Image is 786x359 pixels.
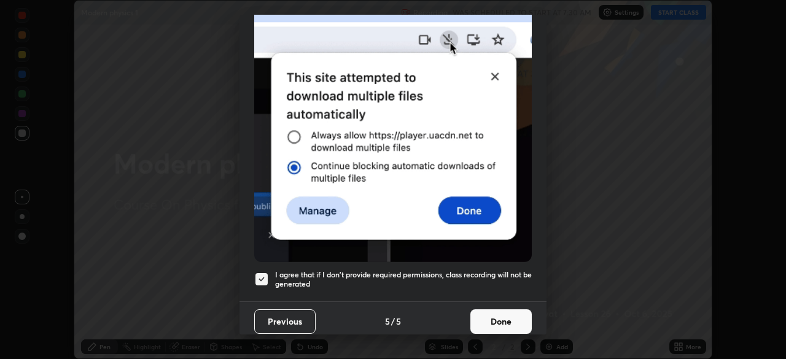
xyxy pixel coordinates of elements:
button: Done [470,309,532,334]
h4: 5 [396,315,401,328]
h5: I agree that if I don't provide required permissions, class recording will not be generated [275,270,532,289]
h4: / [391,315,395,328]
h4: 5 [385,315,390,328]
button: Previous [254,309,316,334]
